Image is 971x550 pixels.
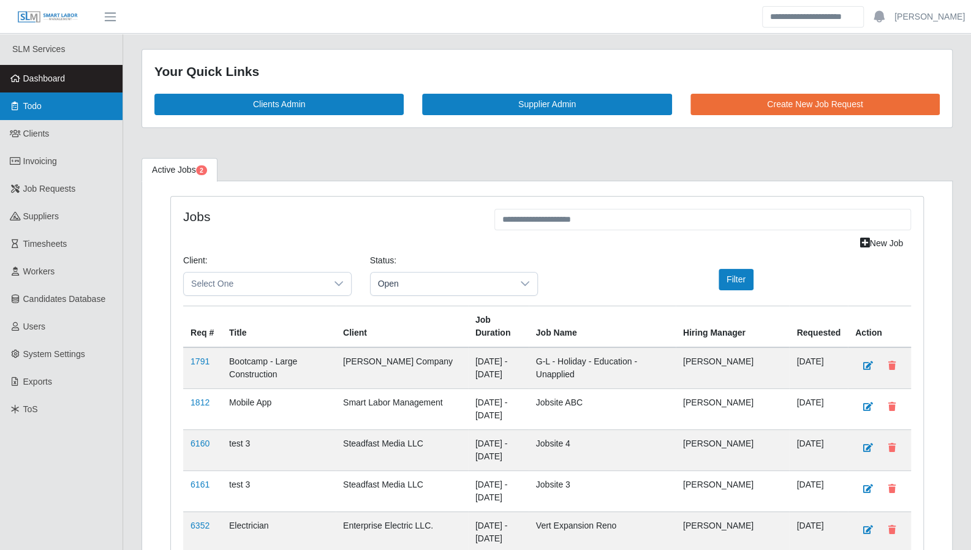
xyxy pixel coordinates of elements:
td: [DATE] - [DATE] [468,429,529,470]
a: Create New Job Request [690,94,940,115]
a: New Job [852,233,911,254]
td: Steadfast Media LLC [336,470,468,511]
a: Supplier Admin [422,94,671,115]
a: 6352 [191,521,210,530]
span: SLM Services [12,44,65,54]
td: Mobile App [222,388,336,429]
td: [PERSON_NAME] [676,388,790,429]
span: Dashboard [23,73,66,83]
label: Client: [183,254,208,267]
a: [PERSON_NAME] [894,10,965,23]
span: Todo [23,101,42,111]
td: Steadfast Media LLC [336,429,468,470]
td: Smart Labor Management [336,388,468,429]
td: Jobsite ABC [529,388,676,429]
div: Your Quick Links [154,62,940,81]
span: Select One [184,273,327,295]
a: Clients Admin [154,94,404,115]
span: Candidates Database [23,294,106,304]
td: [PERSON_NAME] Company [336,347,468,389]
td: [DATE] - [DATE] [468,470,529,511]
span: Clients [23,129,50,138]
a: 6160 [191,439,210,448]
th: Title [222,306,336,347]
span: Invoicing [23,156,57,166]
th: Requested [789,306,848,347]
td: [PERSON_NAME] [676,470,790,511]
span: Suppliers [23,211,59,221]
span: Workers [23,266,55,276]
button: Filter [719,269,754,290]
input: Search [762,6,864,28]
span: ToS [23,404,38,414]
span: Open [371,273,513,295]
td: [DATE] [789,429,848,470]
td: G-L - Holiday - Education - Unapplied [529,347,676,389]
td: Jobsite 4 [529,429,676,470]
td: [DATE] [789,347,848,389]
td: test 3 [222,470,336,511]
span: Users [23,322,46,331]
td: [PERSON_NAME] [676,347,790,389]
td: Jobsite 3 [529,470,676,511]
a: 6161 [191,480,210,489]
td: [PERSON_NAME] [676,429,790,470]
a: Active Jobs [142,158,217,182]
span: Job Requests [23,184,76,194]
td: [DATE] - [DATE] [468,388,529,429]
th: Job Duration [468,306,529,347]
th: Req # [183,306,222,347]
a: 1812 [191,397,210,407]
td: test 3 [222,429,336,470]
span: System Settings [23,349,85,359]
th: Client [336,306,468,347]
span: Exports [23,377,52,386]
span: Pending Jobs [196,165,207,175]
th: Hiring Manager [676,306,790,347]
h4: Jobs [183,209,476,224]
span: Timesheets [23,239,67,249]
img: SLM Logo [17,10,78,24]
td: [DATE] [789,470,848,511]
td: [DATE] [789,388,848,429]
th: Action [848,306,911,347]
a: 1791 [191,356,210,366]
th: Job Name [529,306,676,347]
td: Bootcamp - Large Construction [222,347,336,389]
label: Status: [370,254,397,267]
td: [DATE] - [DATE] [468,347,529,389]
